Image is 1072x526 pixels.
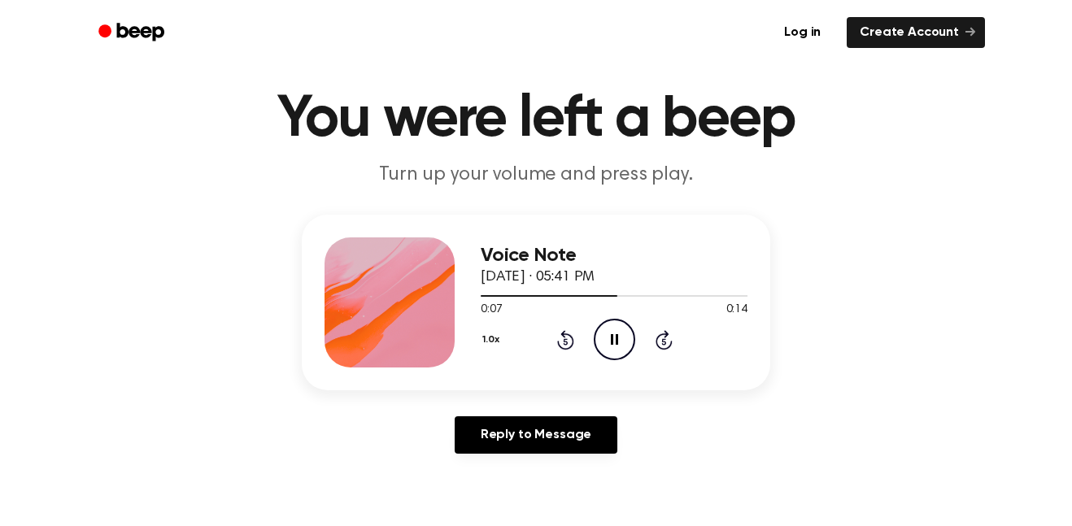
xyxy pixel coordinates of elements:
[768,14,837,51] a: Log in
[847,17,985,48] a: Create Account
[224,162,848,189] p: Turn up your volume and press play.
[455,416,617,454] a: Reply to Message
[87,17,179,49] a: Beep
[481,302,502,319] span: 0:07
[726,302,747,319] span: 0:14
[120,90,952,149] h1: You were left a beep
[481,270,595,285] span: [DATE] · 05:41 PM
[481,326,505,354] button: 1.0x
[481,245,747,267] h3: Voice Note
